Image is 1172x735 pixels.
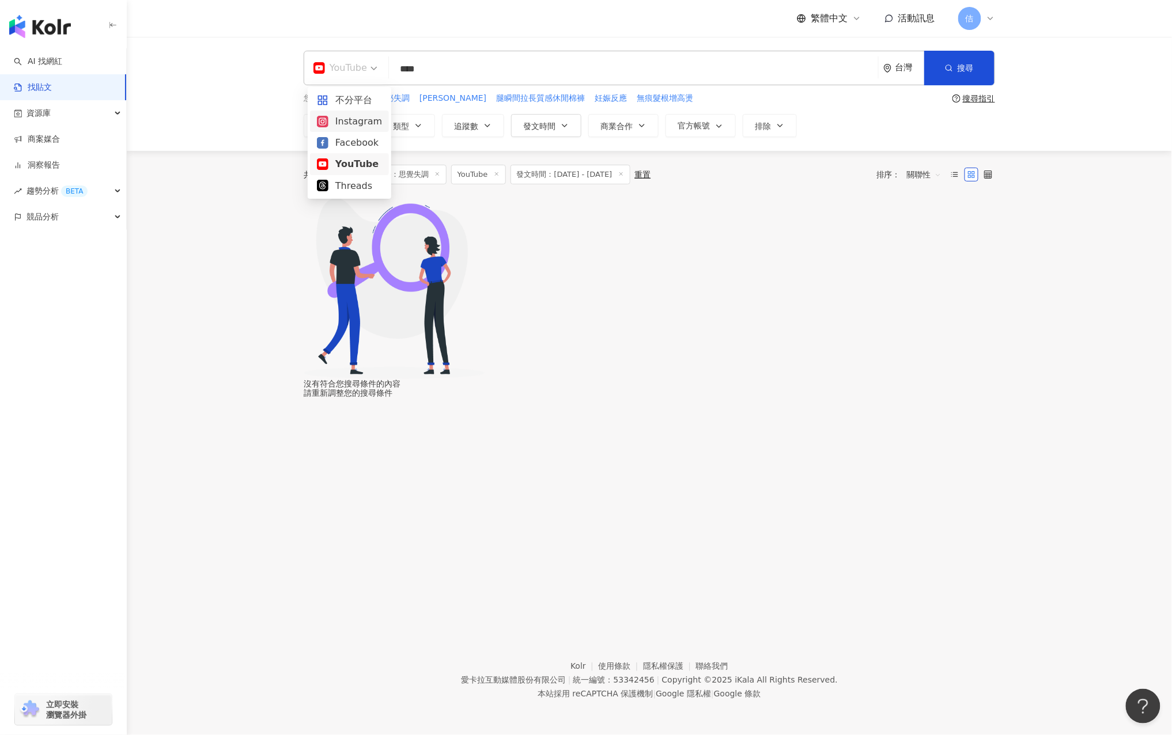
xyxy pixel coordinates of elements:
[678,121,710,130] span: 官方帳號
[27,100,51,126] span: 資源庫
[317,179,382,193] div: Threads
[317,157,382,171] div: YouTube
[952,94,961,103] span: question-circle
[304,170,326,179] div: 共 筆
[393,122,409,131] span: 類型
[14,82,52,93] a: 找貼文
[61,185,88,197] div: BETA
[304,93,360,104] span: 您可能感興趣：
[419,93,486,104] span: [PERSON_NAME]
[317,135,382,150] div: Facebook
[811,12,848,25] span: 繁體中文
[966,12,974,25] span: 佶
[496,93,585,104] span: 腿瞬間拉長質感休閒棉褲
[317,114,382,128] div: Instagram
[496,92,585,105] button: 腿瞬間拉長質感休閒棉褲
[9,15,71,38] img: logo
[666,114,736,137] button: 官方帳號
[643,661,696,670] a: 隱私權保護
[511,114,581,137] button: 發文時間
[313,59,367,77] div: YouTube
[595,93,627,104] span: 妊娠反應
[381,114,435,137] button: 類型
[317,94,328,106] span: appstore
[588,114,659,137] button: 商業合作
[600,122,633,131] span: 商業合作
[362,165,447,184] span: 關鍵字：思覺失調
[14,187,22,195] span: rise
[27,178,88,204] span: 趨勢分析
[18,700,41,719] img: chrome extension
[15,694,112,725] a: chrome extension立即安裝 瀏覽器外掛
[538,687,761,700] span: 本站採用 reCAPTCHA 保護機制
[876,165,948,184] div: 排序：
[570,661,598,670] a: Kolr
[304,388,995,397] div: 請重新調整您的搜尋條件
[573,675,655,684] div: 統一編號：53342456
[657,675,660,684] span: |
[653,689,656,698] span: |
[454,122,478,131] span: 追蹤數
[451,165,506,184] span: YouTube
[895,63,924,73] div: 台灣
[14,160,60,171] a: 洞察報告
[635,170,651,179] div: 重置
[637,93,693,104] span: 無痕髮根增高燙
[636,92,694,105] button: 無痕髮根增高燙
[958,63,974,73] span: 搜尋
[317,93,382,107] div: 不分平台
[599,661,644,670] a: 使用條款
[924,51,995,85] button: 搜尋
[14,56,62,67] a: searchAI 找網紅
[963,94,995,103] div: 搜尋指引
[594,92,627,105] button: 妊娠反應
[755,122,771,131] span: 排除
[656,689,711,698] a: Google 隱私權
[442,114,504,137] button: 追蹤數
[711,689,714,698] span: |
[523,122,555,131] span: 發文時間
[46,699,86,720] span: 立即安裝 瀏覽器外掛
[27,204,59,230] span: 競品分析
[511,165,630,184] span: 發文時間：[DATE] - [DATE]
[14,134,60,145] a: 商案媒合
[898,13,935,24] span: 活動訊息
[304,114,374,137] button: 內容形式
[304,198,485,379] img: empty
[1126,689,1160,723] iframe: Help Scout Beacon - Open
[907,165,942,184] span: 關聯性
[883,64,892,73] span: environment
[696,661,728,670] a: 聯絡我們
[743,114,797,137] button: 排除
[568,675,571,684] span: |
[735,675,755,684] a: iKala
[304,379,995,388] div: 沒有符合您搜尋條件的內容
[419,92,487,105] button: [PERSON_NAME]
[714,689,761,698] a: Google 條款
[461,675,566,684] div: 愛卡拉互動媒體股份有限公司
[662,675,838,684] div: Copyright © 2025 All Rights Reserved.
